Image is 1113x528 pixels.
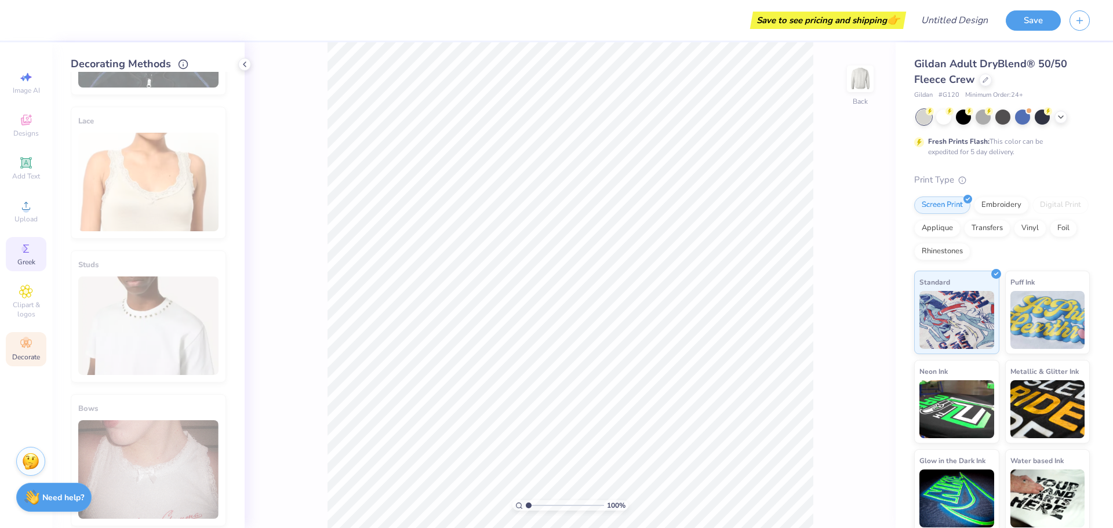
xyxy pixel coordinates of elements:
[1010,291,1085,349] img: Puff Ink
[71,56,226,72] div: Decorating Methods
[914,220,961,237] div: Applique
[965,90,1023,100] span: Minimum Order: 24 +
[914,57,1067,86] span: Gildan Adult DryBlend® 50/50 Fleece Crew
[964,220,1010,237] div: Transfers
[939,90,959,100] span: # G120
[914,196,970,214] div: Screen Print
[1010,454,1064,467] span: Water based Ink
[17,257,35,267] span: Greek
[1014,220,1046,237] div: Vinyl
[753,12,903,29] div: Save to see pricing and shipping
[914,90,933,100] span: Gildan
[912,9,997,32] input: Untitled Design
[1050,220,1077,237] div: Foil
[853,96,868,107] div: Back
[12,172,40,181] span: Add Text
[42,492,84,503] strong: Need help?
[919,380,994,438] img: Neon Ink
[12,352,40,362] span: Decorate
[914,173,1090,187] div: Print Type
[974,196,1029,214] div: Embroidery
[919,365,948,377] span: Neon Ink
[919,469,994,527] img: Glow in the Dark Ink
[13,129,39,138] span: Designs
[6,300,46,319] span: Clipart & logos
[919,291,994,349] img: Standard
[607,500,625,511] span: 100 %
[919,454,985,467] span: Glow in the Dark Ink
[919,276,950,288] span: Standard
[13,86,40,95] span: Image AI
[1010,365,1079,377] span: Metallic & Glitter Ink
[1032,196,1089,214] div: Digital Print
[928,137,990,146] strong: Fresh Prints Flash:
[1006,10,1061,31] button: Save
[14,214,38,224] span: Upload
[1010,276,1035,288] span: Puff Ink
[928,136,1071,157] div: This color can be expedited for 5 day delivery.
[1010,380,1085,438] img: Metallic & Glitter Ink
[1010,469,1085,527] img: Water based Ink
[849,67,872,90] img: Back
[887,13,900,27] span: 👉
[914,243,970,260] div: Rhinestones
